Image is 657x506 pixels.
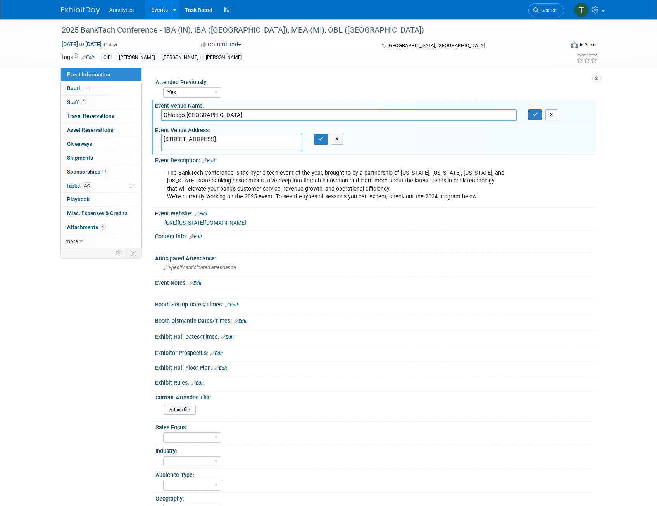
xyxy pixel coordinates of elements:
[571,41,578,48] img: Format-Inperson.png
[103,42,117,47] span: (1 day)
[61,151,141,165] a: Shipments
[101,53,114,62] div: CIFI
[67,99,86,105] span: Staff
[67,127,113,133] span: Asset Reservations
[66,238,78,244] span: more
[61,165,141,179] a: Sponsorships1
[155,493,593,503] div: Geography:
[160,53,201,62] div: [PERSON_NAME]
[189,281,202,286] a: Edit
[67,210,128,216] span: Misc. Expenses & Credits
[576,53,597,57] div: Event Rating
[331,134,343,145] button: X
[67,71,110,77] span: Event Information
[61,179,141,193] a: Tasks25%
[518,40,598,52] div: Event Format
[203,53,244,62] div: [PERSON_NAME]
[155,76,593,86] div: Attended Previously:
[66,182,92,189] span: Tasks
[528,3,564,17] a: Search
[61,96,141,109] a: Staff3
[81,99,86,105] span: 3
[155,469,593,479] div: Audience Type:
[191,380,204,386] a: Edit
[61,53,94,62] td: Tags
[210,351,223,356] a: Edit
[61,123,141,137] a: Asset Reservations
[67,113,114,119] span: Travel Reservations
[164,220,246,226] a: [URL][US_STATE][DOMAIN_NAME]
[67,141,92,147] span: Giveaways
[155,231,596,241] div: Contact Info:
[82,182,92,188] span: 25%
[85,86,89,90] i: Booth reservation complete
[102,169,108,174] span: 1
[109,7,134,13] span: Aunalytics
[214,365,227,371] a: Edit
[67,169,108,175] span: Sponsorships
[198,41,244,49] button: Committed
[225,302,238,308] a: Edit
[162,165,511,204] div: The BankTech Conference is the hybrid tech event of the year, brought to by a partnership of [US_...
[579,42,598,48] div: In-Person
[61,193,141,206] a: Playbook
[155,445,593,455] div: Industry:
[117,53,157,62] div: [PERSON_NAME]
[155,299,596,309] div: Booth Set-up Dates/Times:
[112,248,126,258] td: Personalize Event Tab Strip
[67,224,106,230] span: Attachments
[61,220,141,234] a: Attachments4
[189,234,202,239] a: Edit
[61,41,102,48] span: [DATE] [DATE]
[195,211,207,217] a: Edit
[155,315,596,325] div: Booth Dismantle Dates/Times:
[61,137,141,151] a: Giveaways
[61,82,141,95] a: Booth
[126,248,141,258] td: Toggle Event Tabs
[234,318,247,324] a: Edit
[155,253,596,262] div: Anticipated Attendance:
[202,158,215,164] a: Edit
[78,41,85,47] span: to
[221,334,234,340] a: Edit
[388,43,485,48] span: [GEOGRAPHIC_DATA], [GEOGRAPHIC_DATA]
[164,265,236,270] span: Specify anticipated attendance
[81,55,94,60] a: Edit
[155,155,596,165] div: Event Description:
[61,68,141,81] a: Event Information
[155,331,596,341] div: Exhibit Hall Dates/Times:
[67,155,93,161] span: Shipments
[155,100,596,110] div: Event Venue Name:
[100,224,106,230] span: 4
[61,207,141,220] a: Misc. Expenses & Credits
[155,377,596,387] div: Exhibit Rules:
[59,23,552,37] div: 2025 BankTech Conference - IBA (IN), IBA ([GEOGRAPHIC_DATA]), MBA (MI), OBL ([GEOGRAPHIC_DATA])
[155,208,596,218] div: Event Website:
[155,362,596,372] div: Exhibit Hall Floor Plan:
[545,109,557,120] button: X
[155,392,593,401] div: Current Attendee List:
[61,7,100,14] img: ExhibitDay
[155,347,596,357] div: Exhibitor Prospectus:
[155,124,596,134] div: Event Venue Address:
[61,109,141,123] a: Travel Reservations
[155,277,596,287] div: Event Notes:
[67,196,90,202] span: Playbook
[539,7,557,13] span: Search
[155,422,593,431] div: Sales Focus:
[61,234,141,248] a: more
[574,3,589,17] img: Tim Killilea
[67,85,91,91] span: Booth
